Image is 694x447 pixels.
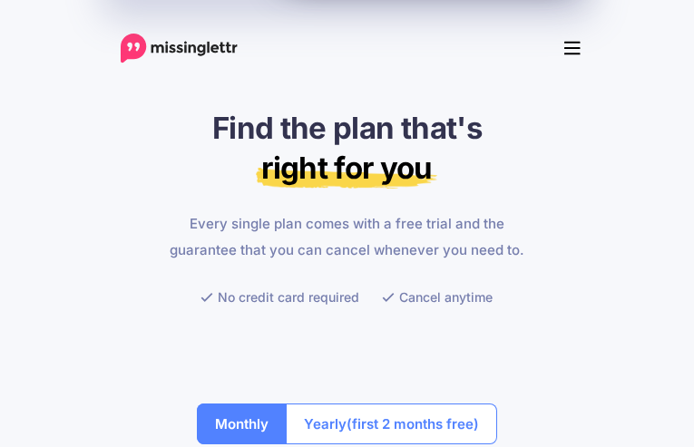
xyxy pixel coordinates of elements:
h1: Find the plan that's [121,108,574,188]
a: Home [121,33,238,63]
li: No credit card required [200,286,359,308]
mark: right for you [256,150,437,191]
button: Yearly(first 2 months free) [286,403,497,444]
p: Every single plan comes with a free trial and the guarantee that you can cancel whenever you need... [161,210,534,263]
button: Monthly [197,403,287,444]
span: (first 2 months free) [347,410,479,438]
li: Cancel anytime [382,286,493,308]
button: Menu [552,30,592,66]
